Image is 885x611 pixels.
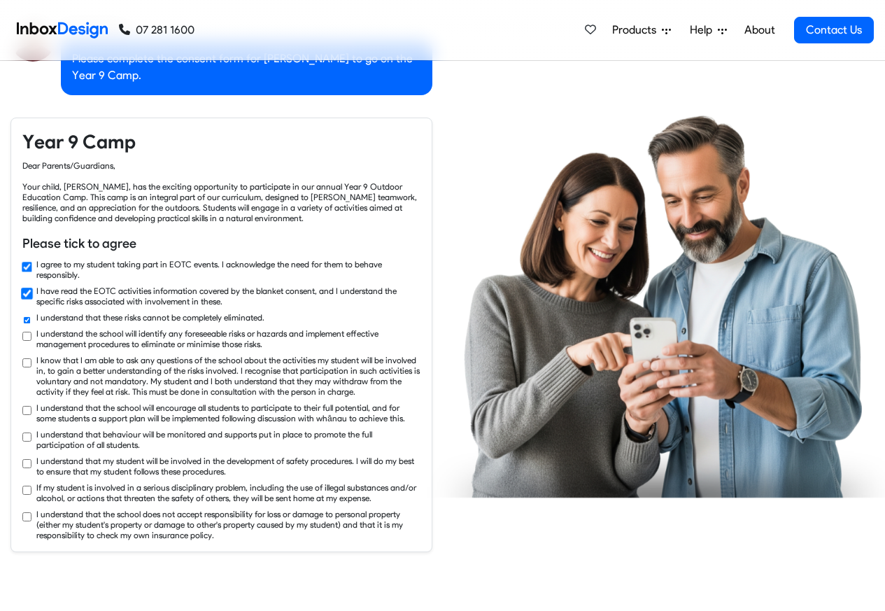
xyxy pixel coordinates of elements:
[36,259,420,280] label: I agree to my student taking part in EOTC events. I acknowledge the need for them to behave respo...
[690,22,718,38] span: Help
[684,16,732,44] a: Help
[607,16,677,44] a: Products
[22,129,420,155] h4: Year 9 Camp
[612,22,662,38] span: Products
[36,509,420,540] label: I understand that the school does not accept responsibility for loss or damage to personal proper...
[61,39,432,95] div: Please complete the consent form for [PERSON_NAME] to go on the Year 9 Camp.
[36,355,420,397] label: I know that I am able to ask any questions of the school about the activities my student will be ...
[36,328,420,349] label: I understand the school will identify any foreseeable risks or hazards and implement effective ma...
[22,234,420,253] h6: Please tick to agree
[36,402,420,423] label: I understand that the school will encourage all students to participate to their full potential, ...
[22,160,420,223] div: Dear Parents/Guardians, Your child, [PERSON_NAME], has the exciting opportunity to participate in...
[740,16,779,44] a: About
[794,17,874,43] a: Contact Us
[36,482,420,503] label: If my student is involved in a serious disciplinary problem, including the use of illegal substan...
[36,286,420,307] label: I have read the EOTC activities information covered by the blanket consent, and I understand the ...
[36,456,420,477] label: I understand that my student will be involved in the development of safety procedures. I will do ...
[119,22,194,38] a: 07 281 1600
[36,312,264,323] label: I understand that these risks cannot be completely eliminated.
[36,429,420,450] label: I understand that behaviour will be monitored and supports put in place to promote the full parti...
